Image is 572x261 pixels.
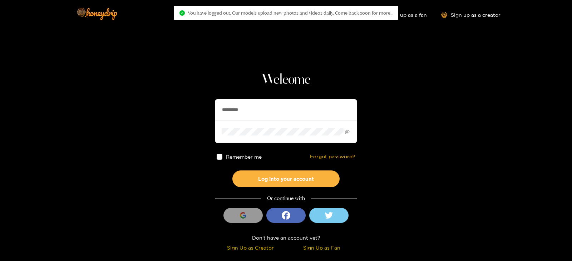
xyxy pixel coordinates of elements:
[215,194,357,203] div: Or continue with
[215,71,357,88] h1: Welcome
[188,10,393,16] span: You have logged out. Our models upload new photos and videos daily. Come back soon for more..
[288,244,355,252] div: Sign Up as Fan
[217,244,284,252] div: Sign Up as Creator
[226,154,262,159] span: Remember me
[310,154,355,160] a: Forgot password?
[179,10,185,16] span: check-circle
[232,170,340,187] button: Log into your account
[378,12,427,18] a: Sign up as a fan
[215,234,357,242] div: Don't have an account yet?
[441,12,500,18] a: Sign up as a creator
[345,129,350,134] span: eye-invisible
